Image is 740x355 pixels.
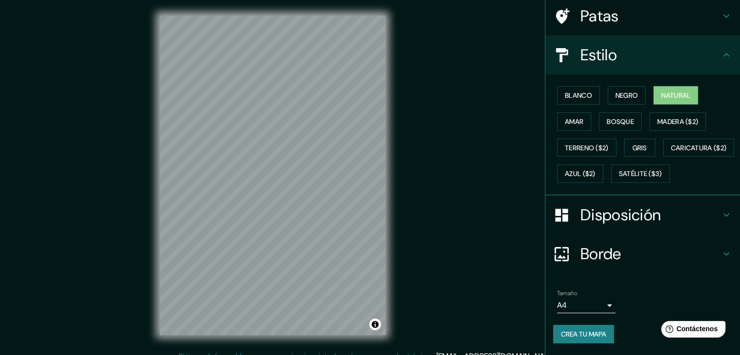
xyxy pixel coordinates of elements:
font: Negro [615,91,638,100]
iframe: Lanzador de widgets de ayuda [653,317,729,344]
button: Caricatura ($2) [663,139,735,157]
font: Blanco [565,91,592,100]
font: Terreno ($2) [565,143,609,152]
font: Patas [580,6,619,26]
div: Disposición [545,195,740,234]
font: Estilo [580,45,617,65]
button: Amar [557,112,591,131]
div: A4 [557,298,615,313]
button: Gris [624,139,655,157]
div: Borde [545,234,740,273]
font: Madera ($2) [657,117,698,126]
font: Bosque [607,117,634,126]
font: Crea tu mapa [561,330,606,338]
font: A4 [557,300,567,310]
font: Tamaño [557,289,577,297]
button: Bosque [599,112,642,131]
font: Azul ($2) [565,170,596,178]
button: Madera ($2) [650,112,706,131]
button: Negro [608,86,646,105]
div: Estilo [545,35,740,74]
button: Terreno ($2) [557,139,616,157]
button: Natural [653,86,698,105]
font: Disposición [580,205,661,225]
font: Amar [565,117,583,126]
button: Blanco [557,86,600,105]
font: Satélite ($3) [619,170,662,178]
font: Caricatura ($2) [671,143,727,152]
button: Crea tu mapa [553,325,614,343]
font: Natural [661,91,690,100]
button: Satélite ($3) [611,164,670,183]
canvas: Mapa [160,16,386,335]
button: Azul ($2) [557,164,603,183]
font: Gris [632,143,647,152]
button: Activar o desactivar atribución [369,319,381,330]
font: Borde [580,244,621,264]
